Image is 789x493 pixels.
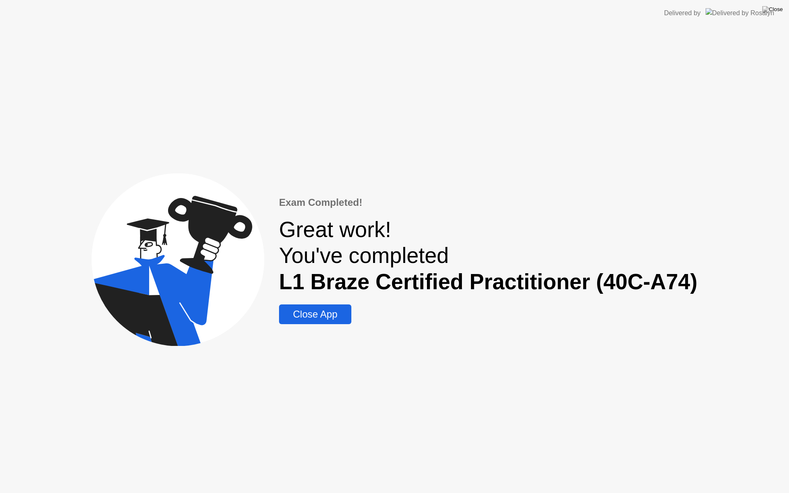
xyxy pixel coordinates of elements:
[762,6,783,13] img: Close
[664,8,701,18] div: Delivered by
[279,270,697,294] b: L1 Braze Certified Practitioner (40C-A74)
[706,8,774,18] img: Delivered by Rosalyn
[279,304,351,324] button: Close App
[279,217,697,295] div: Great work! You've completed
[279,195,697,210] div: Exam Completed!
[281,309,349,320] div: Close App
